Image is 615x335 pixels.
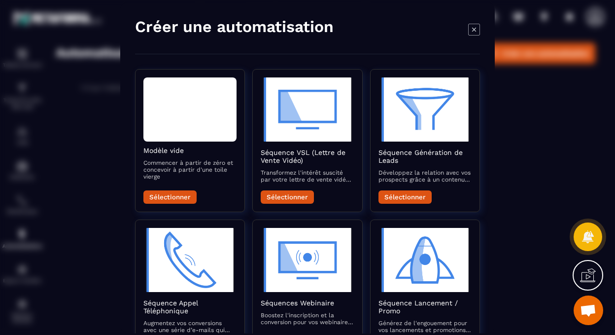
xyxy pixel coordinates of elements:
[378,299,472,315] h2: Séquence Lancement / Promo
[143,190,197,204] button: Sélectionner
[574,296,603,325] div: Ouvrir le chat
[378,149,472,164] h2: Séquence Génération de Leads
[143,320,237,334] p: Augmentez vos conversions avec une série d’e-mails qui préparent et suivent vos appels commerciaux
[378,77,472,142] img: automation-objective-icon
[378,320,472,334] p: Générez de l'engouement pour vos lancements et promotions avec une séquence d’e-mails captivante ...
[143,228,237,292] img: automation-objective-icon
[261,190,314,204] button: Sélectionner
[261,77,354,142] img: automation-objective-icon
[143,147,237,154] h2: Modèle vide
[143,159,237,180] p: Commencer à partir de zéro et concevoir à partir d'une toile vierge
[378,169,472,183] p: Développez la relation avec vos prospects grâce à un contenu attractif qui les accompagne vers la...
[261,299,354,307] h2: Séquences Webinaire
[378,228,472,292] img: automation-objective-icon
[143,299,237,315] h2: Séquence Appel Téléphonique
[261,149,354,164] h2: Séquence VSL (Lettre de Vente Vidéo)
[261,312,354,326] p: Boostez l'inscription et la conversion pour vos webinaires avec des e-mails qui informent, rappel...
[261,169,354,183] p: Transformez l'intérêt suscité par votre lettre de vente vidéo en actions concrètes avec des e-mai...
[378,190,432,204] button: Sélectionner
[261,228,354,292] img: automation-objective-icon
[135,17,334,37] h4: Créer une automatisation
